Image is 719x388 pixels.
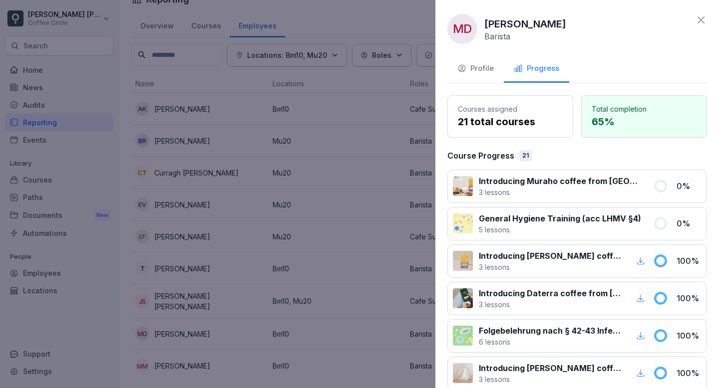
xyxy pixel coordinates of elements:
p: General Hygiene Training (acc LHMV §4) [479,212,641,224]
p: 0 % [677,217,702,229]
p: Introducing Muraho coffee from [GEOGRAPHIC_DATA] [479,175,641,187]
p: 3 lessons [479,262,622,272]
div: 21 [519,150,532,161]
p: 100 % [677,255,702,267]
p: 3 lessons [479,187,641,197]
button: Profile [447,56,504,83]
p: 100 % [677,292,702,304]
p: Introducing [PERSON_NAME] coffee from [GEOGRAPHIC_DATA] [479,250,622,262]
p: Barista [484,31,510,41]
div: Profile [457,63,494,74]
p: 5 lessons [479,224,641,235]
p: 0 % [677,180,702,192]
p: 21 total courses [458,114,563,129]
p: Total completion [592,104,697,114]
div: MD [447,14,477,44]
p: Course Progress [447,150,514,162]
p: [PERSON_NAME] [484,16,566,31]
p: 6 lessons [479,337,622,347]
p: Introducing Daterra coffee from [GEOGRAPHIC_DATA] [479,287,622,299]
div: Progress [514,63,559,74]
p: Introducing [PERSON_NAME] coffee from [GEOGRAPHIC_DATA] [479,362,622,374]
p: Courses assigned [458,104,563,114]
p: 3 lessons [479,299,622,310]
p: Folgebelehrung nach § 42-43 Infektionsschutzgesetz (IfSG) [479,325,622,337]
p: 100 % [677,367,702,379]
p: 100 % [677,330,702,342]
button: Progress [504,56,569,83]
p: 65 % [592,114,697,129]
p: 3 lessons [479,374,622,385]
